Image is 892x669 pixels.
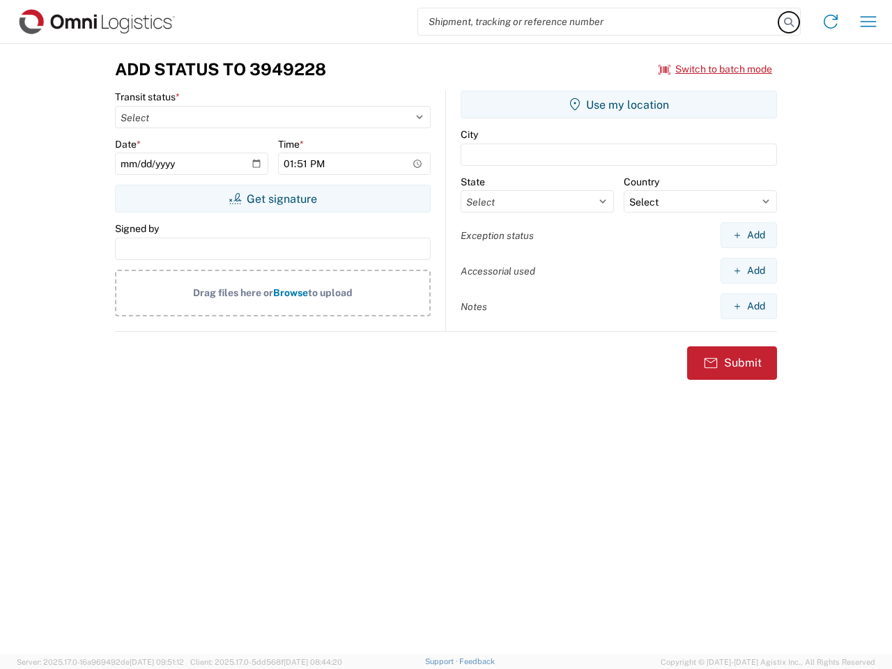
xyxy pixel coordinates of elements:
[721,258,777,284] button: Add
[461,176,485,188] label: State
[278,138,304,151] label: Time
[721,222,777,248] button: Add
[687,346,777,380] button: Submit
[130,658,184,666] span: [DATE] 09:51:12
[273,287,308,298] span: Browse
[461,265,535,277] label: Accessorial used
[284,658,342,666] span: [DATE] 08:44:20
[193,287,273,298] span: Drag files here or
[115,222,159,235] label: Signed by
[624,176,659,188] label: Country
[721,293,777,319] button: Add
[661,656,875,668] span: Copyright © [DATE]-[DATE] Agistix Inc., All Rights Reserved
[461,300,487,313] label: Notes
[461,229,534,242] label: Exception status
[17,658,184,666] span: Server: 2025.17.0-16a969492de
[115,138,141,151] label: Date
[190,658,342,666] span: Client: 2025.17.0-5dd568f
[459,657,495,666] a: Feedback
[115,185,431,213] button: Get signature
[418,8,779,35] input: Shipment, tracking or reference number
[425,657,460,666] a: Support
[308,287,353,298] span: to upload
[659,58,772,81] button: Switch to batch mode
[115,91,180,103] label: Transit status
[115,59,326,79] h3: Add Status to 3949228
[461,128,478,141] label: City
[461,91,777,118] button: Use my location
